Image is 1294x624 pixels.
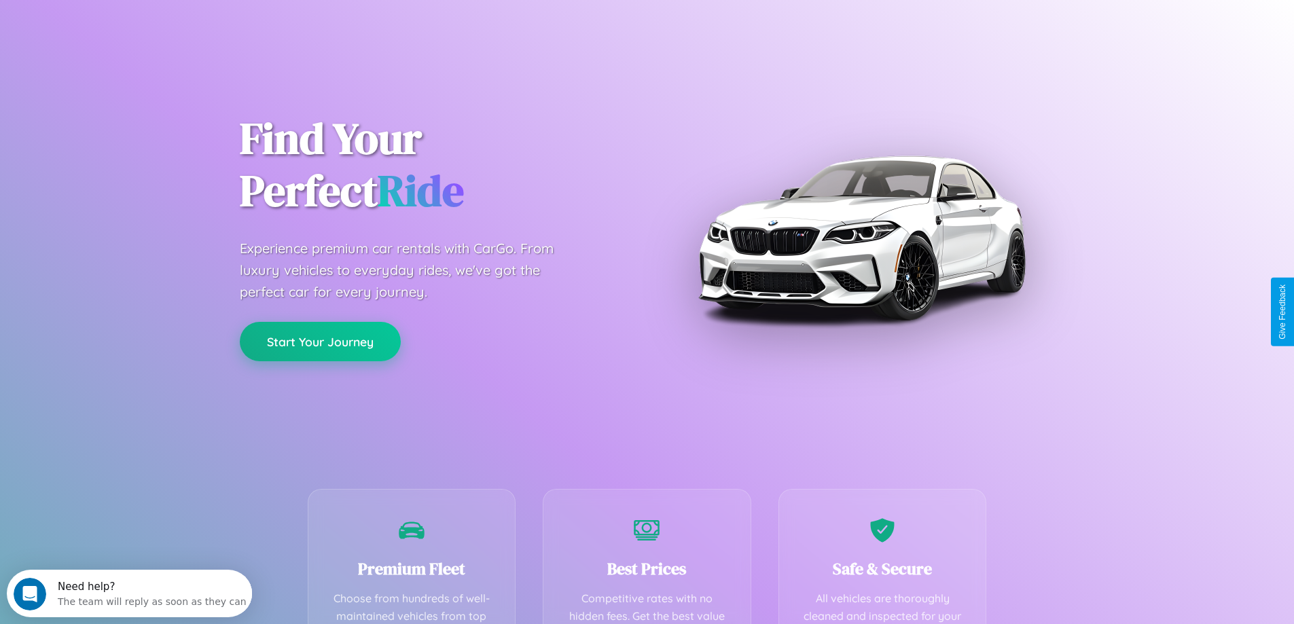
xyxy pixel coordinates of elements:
span: Ride [378,161,464,220]
h3: Safe & Secure [799,557,966,580]
iframe: Intercom live chat [14,578,46,610]
p: Experience premium car rentals with CarGo. From luxury vehicles to everyday rides, we've got the ... [240,238,579,303]
div: The team will reply as soon as they can [51,22,240,37]
button: Start Your Journey [240,322,401,361]
iframe: Intercom live chat discovery launcher [7,570,252,617]
img: Premium BMW car rental vehicle [691,68,1031,407]
div: Give Feedback [1278,285,1287,339]
div: Need help? [51,12,240,22]
h1: Find Your Perfect [240,113,627,217]
h3: Premium Fleet [329,557,495,580]
h3: Best Prices [564,557,730,580]
div: Open Intercom Messenger [5,5,253,43]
